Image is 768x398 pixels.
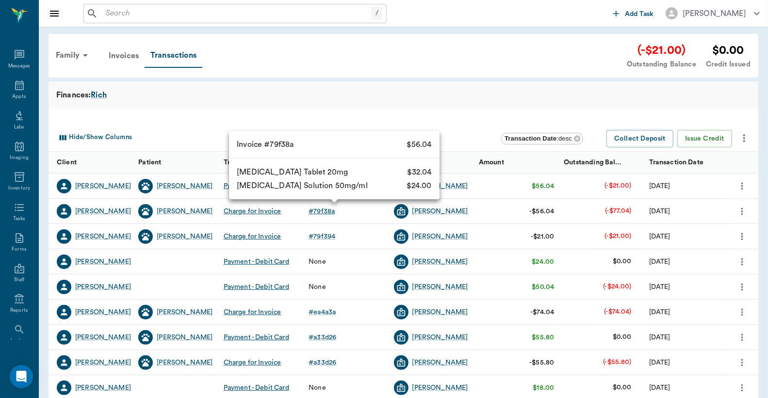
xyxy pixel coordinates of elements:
[649,333,670,342] div: 06/25/25
[735,354,750,371] button: more
[224,358,281,367] div: Charge for Invoice
[501,133,583,144] div: Transaction Date:desc
[309,333,340,342] a: #a33d26
[706,42,751,59] div: $0.00
[309,257,326,267] div: None
[103,44,145,67] a: Invoices
[145,44,202,68] a: Transactions
[219,152,304,174] div: Transaction
[649,181,670,191] div: 08/25/25
[75,232,131,241] div: [PERSON_NAME]
[474,152,559,174] div: Amount
[412,181,468,191] a: [PERSON_NAME]
[505,135,556,142] b: Transaction Date
[564,149,623,176] div: Outstanding Balance
[649,232,670,241] div: 08/25/25
[735,304,750,320] button: more
[57,149,77,176] div: Client
[735,254,750,270] button: more
[237,166,348,178] span: [MEDICAL_DATA] Tablet 20mg
[75,333,131,342] a: [PERSON_NAME]
[407,180,432,191] span: $24.00
[412,282,468,292] a: [PERSON_NAME]
[309,383,326,393] div: None
[605,249,639,274] td: $0.00
[531,232,554,241] div: -$21.00
[541,156,555,169] button: Sort
[456,156,470,169] button: Sort
[532,333,555,342] div: $55.80
[412,307,468,317] div: [PERSON_NAME]
[75,207,131,216] div: [PERSON_NAME]
[735,178,750,194] button: more
[224,383,289,393] div: Payment - Debit Card
[532,282,555,292] div: $50.04
[735,279,750,295] button: more
[157,181,212,191] a: [PERSON_NAME]
[10,307,28,314] div: Reports
[224,282,289,292] div: Payment - Debit Card
[309,207,335,216] div: # 79f38a
[683,8,746,19] div: [PERSON_NAME]
[75,307,131,317] a: [PERSON_NAME]
[75,358,131,367] a: [PERSON_NAME]
[649,149,703,176] div: Transaction Date
[559,152,644,174] div: Outstanding Balance
[609,4,658,22] button: Add Task
[157,307,212,317] a: [PERSON_NAME]
[224,207,281,216] div: Charge for Invoice
[91,89,107,101] a: Rich
[412,358,468,367] div: [PERSON_NAME]
[56,89,91,101] span: Finances:
[157,207,212,216] a: [PERSON_NAME]
[677,130,732,148] button: Issue Credit
[14,276,24,284] div: Staff
[224,149,261,176] div: Transaction
[102,7,372,20] input: Search
[8,63,31,70] div: Messages
[658,4,768,22] button: [PERSON_NAME]
[412,257,468,267] a: [PERSON_NAME]
[597,198,639,224] td: (-$77.04)
[157,333,212,342] a: [PERSON_NAME]
[532,181,555,191] div: $56.04
[412,383,468,393] a: [PERSON_NAME]
[309,282,326,292] div: None
[224,181,289,191] div: Payment - Debit Card
[412,333,468,342] div: [PERSON_NAME]
[237,139,294,150] span: Invoice # 79f38a
[133,152,218,174] div: Patient
[532,257,555,267] div: $24.00
[372,7,382,20] div: /
[309,207,339,216] a: #79f38a
[595,350,639,375] td: (-$55.80)
[138,149,161,176] div: Patient
[201,156,214,169] button: Sort
[10,154,29,161] div: Imaging
[649,282,670,292] div: 07/29/25
[157,358,212,367] div: [PERSON_NAME]
[627,42,696,59] div: (-$21.00)
[533,383,555,393] div: $18.00
[13,215,25,223] div: Tasks
[75,181,131,191] a: [PERSON_NAME]
[649,383,670,393] div: 05/23/25
[10,365,33,388] div: Open Intercom Messenger
[157,232,212,241] a: [PERSON_NAME]
[412,232,468,241] a: [PERSON_NAME]
[224,333,289,342] div: Payment - Debit Card
[75,257,131,267] div: [PERSON_NAME]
